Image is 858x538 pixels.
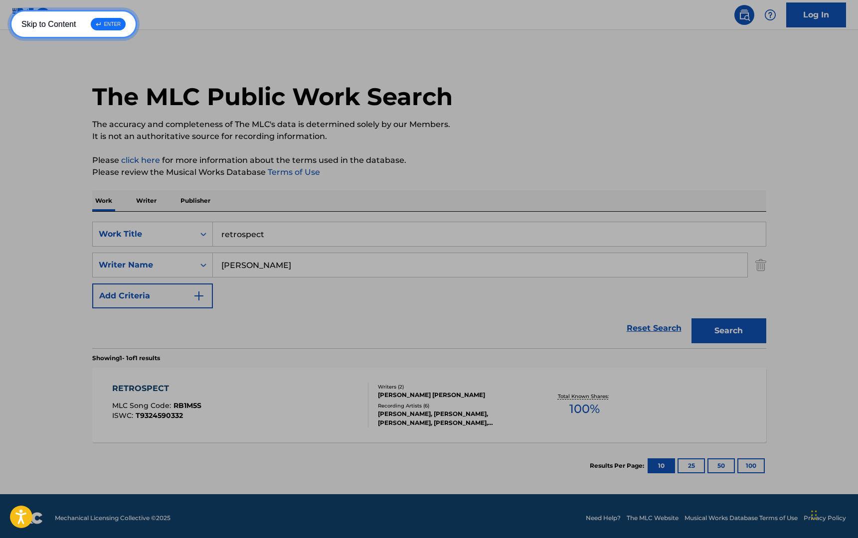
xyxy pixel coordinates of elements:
p: Showing 1 - 1 of 1 results [92,354,160,363]
img: MLC Logo [12,7,50,22]
form: Search Form [92,222,766,348]
a: Reset Search [622,317,686,339]
a: Public Search [734,5,754,25]
p: Work [92,190,115,211]
a: Privacy Policy [804,514,846,523]
p: Results Per Page: [590,461,647,470]
img: Delete Criterion [755,253,766,277]
button: 10 [648,458,675,473]
button: 100 [737,458,765,473]
span: ISWC : [112,411,136,420]
div: [PERSON_NAME] [PERSON_NAME] [378,391,528,400]
a: click here [121,155,160,165]
div: [PERSON_NAME], [PERSON_NAME], [PERSON_NAME], [PERSON_NAME], [PERSON_NAME] [378,409,528,427]
span: RB1M5S [173,401,201,410]
div: Writers ( 2 ) [378,383,528,391]
p: Total Known Shares: [558,393,611,400]
p: Writer [133,190,160,211]
div: Writer Name [99,259,188,271]
a: The MLC Website [627,514,679,523]
div: Help [760,5,780,25]
a: Need Help? [586,514,621,523]
div: Drag [811,500,817,530]
iframe: Chat Widget [808,490,858,538]
span: 100 % [569,400,600,418]
button: 50 [707,458,735,473]
img: help [764,9,776,21]
p: The accuracy and completeness of The MLC's data is determined solely by our Members. [92,119,766,131]
button: Search [691,318,766,343]
button: Add Criteria [92,283,213,308]
button: 25 [678,458,705,473]
a: Log In [786,2,846,27]
img: search [738,9,750,21]
img: 9d2ae6d4665cec9f34b9.svg [193,290,205,302]
p: Please for more information about the terms used in the database. [92,154,766,166]
h1: The MLC Public Work Search [92,82,453,112]
span: T9324590332 [136,411,183,420]
p: It is not an authoritative source for recording information. [92,131,766,142]
div: RETROSPECT [112,383,201,395]
span: Mechanical Licensing Collective © 2025 [55,514,171,523]
span: MLC Song Code : [112,401,173,410]
a: Terms of Use [266,167,320,177]
a: RETROSPECTMLC Song Code:RB1M5SISWC:T9324590332Writers (2)[PERSON_NAME] [PERSON_NAME]Recording Art... [92,368,766,442]
div: Work Title [99,228,188,240]
div: Recording Artists ( 6 ) [378,402,528,409]
p: Publisher [177,190,213,211]
p: Please review the Musical Works Database [92,166,766,178]
a: Musical Works Database Terms of Use [685,514,798,523]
